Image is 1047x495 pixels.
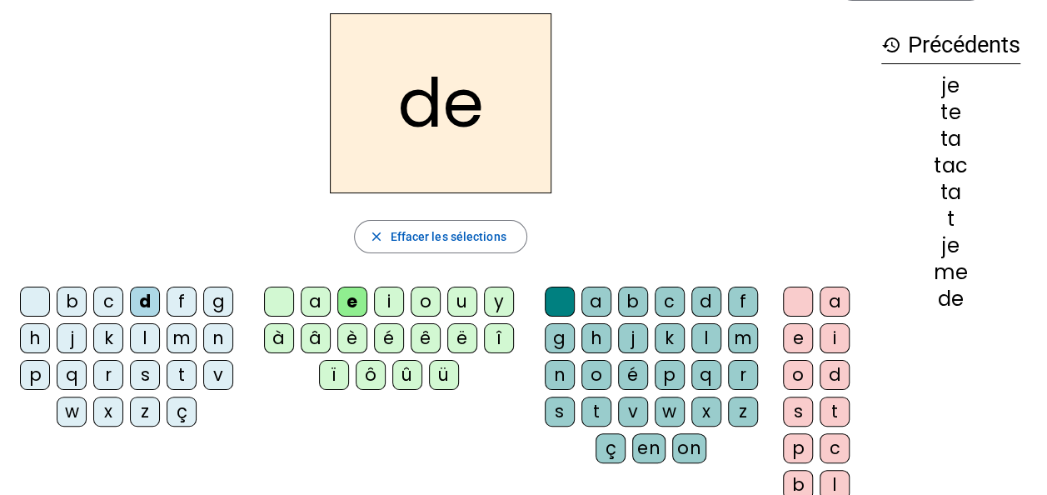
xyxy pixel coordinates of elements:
div: ô [356,360,386,390]
button: Effacer les sélections [354,220,526,253]
div: x [93,397,123,427]
div: c [93,287,123,317]
div: ê [411,323,441,353]
div: e [783,323,813,353]
div: k [655,323,685,353]
div: ï [319,360,349,390]
div: q [691,360,721,390]
h3: Précédents [881,27,1020,64]
h2: de [330,13,551,193]
div: je [881,76,1020,96]
div: n [545,360,575,390]
div: l [691,323,721,353]
div: on [672,433,706,463]
div: t [167,360,197,390]
div: o [581,360,611,390]
div: g [545,323,575,353]
div: c [655,287,685,317]
div: o [783,360,813,390]
div: g [203,287,233,317]
div: c [820,433,850,463]
div: î [484,323,514,353]
div: d [820,360,850,390]
div: i [820,323,850,353]
div: j [57,323,87,353]
div: p [20,360,50,390]
div: à [264,323,294,353]
div: en [632,433,666,463]
div: ç [596,433,626,463]
div: â [301,323,331,353]
div: w [57,397,87,427]
div: h [20,323,50,353]
div: i [374,287,404,317]
div: r [93,360,123,390]
div: r [728,360,758,390]
div: p [655,360,685,390]
div: te [881,102,1020,122]
div: o [411,287,441,317]
div: y [484,287,514,317]
div: je [881,236,1020,256]
div: z [130,397,160,427]
mat-icon: close [368,229,383,244]
div: û [392,360,422,390]
div: f [167,287,197,317]
div: v [203,360,233,390]
div: m [167,323,197,353]
div: j [618,323,648,353]
div: s [545,397,575,427]
div: b [618,287,648,317]
div: a [301,287,331,317]
div: h [581,323,611,353]
span: Effacer les sélections [390,227,506,247]
div: p [783,433,813,463]
div: a [581,287,611,317]
mat-icon: history [881,35,901,55]
div: f [728,287,758,317]
div: d [691,287,721,317]
div: è [337,323,367,353]
div: s [783,397,813,427]
div: n [203,323,233,353]
div: b [57,287,87,317]
div: ç [167,397,197,427]
div: t [881,209,1020,229]
div: v [618,397,648,427]
div: é [374,323,404,353]
div: l [130,323,160,353]
div: é [618,360,648,390]
div: k [93,323,123,353]
div: s [130,360,160,390]
div: tac [881,156,1020,176]
div: e [337,287,367,317]
div: q [57,360,87,390]
div: d [130,287,160,317]
div: z [728,397,758,427]
div: w [655,397,685,427]
div: t [820,397,850,427]
div: ta [881,182,1020,202]
div: t [581,397,611,427]
div: m [728,323,758,353]
div: u [447,287,477,317]
div: a [820,287,850,317]
div: ü [429,360,459,390]
div: ta [881,129,1020,149]
div: ë [447,323,477,353]
div: de [881,289,1020,309]
div: x [691,397,721,427]
div: me [881,262,1020,282]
